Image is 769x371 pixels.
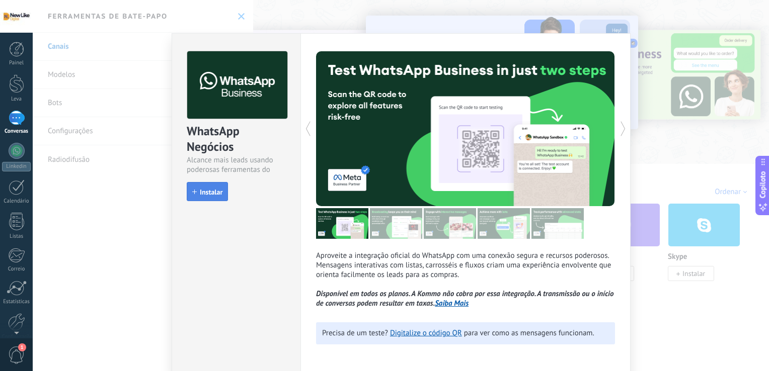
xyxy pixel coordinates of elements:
img: tour_image_ba1a9dba37f3416c4982efb0d2f1f8f9.png [370,208,422,239]
div: Conversas [2,128,31,135]
div: Painel [2,60,31,66]
img: tour_image_24a60f2de5b7f716b00b2508d23a5f71.png [316,208,368,239]
div: Linkedin [2,162,31,171]
p: Aproveite a integração oficial do WhatsApp com uma conexão segura e recursos poderosos. Mensagens... [316,251,615,308]
span: 1 [18,343,26,351]
img: tour_image_6b5bee784155b0e26d0e058db9499733.png [424,208,476,239]
div: Leva [2,96,31,103]
img: tour_image_7cdf1e24cac3d52841d4c909d6b5c66e.png [531,208,584,239]
div: Correio [2,266,31,272]
span: Instalar [200,189,222,196]
div: Estatísticas [2,299,31,305]
span: para ver como as mensagens funcionam. [464,328,594,338]
span: Precisa de um teste? [322,328,388,338]
button: Instalar [187,182,228,201]
div: Alcance mais leads usando poderosas ferramentas do WhatsApp [187,155,286,174]
span: Copiloto [758,171,768,199]
div: Calendário [2,198,31,205]
img: tour_image_8adaa4405412f818fdd31a128ea7bfdb.png [478,208,530,239]
div: Listas [2,233,31,240]
img: logo_main.png [187,51,287,119]
a: Digitalize o código QR [390,328,462,338]
i: Disponível em todos os planos. A Kommo não cobra por essa integração. A transmissão ou o início d... [316,289,613,308]
div: WhatsApp Business [187,123,286,155]
a: Saiba Mais [435,299,469,308]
